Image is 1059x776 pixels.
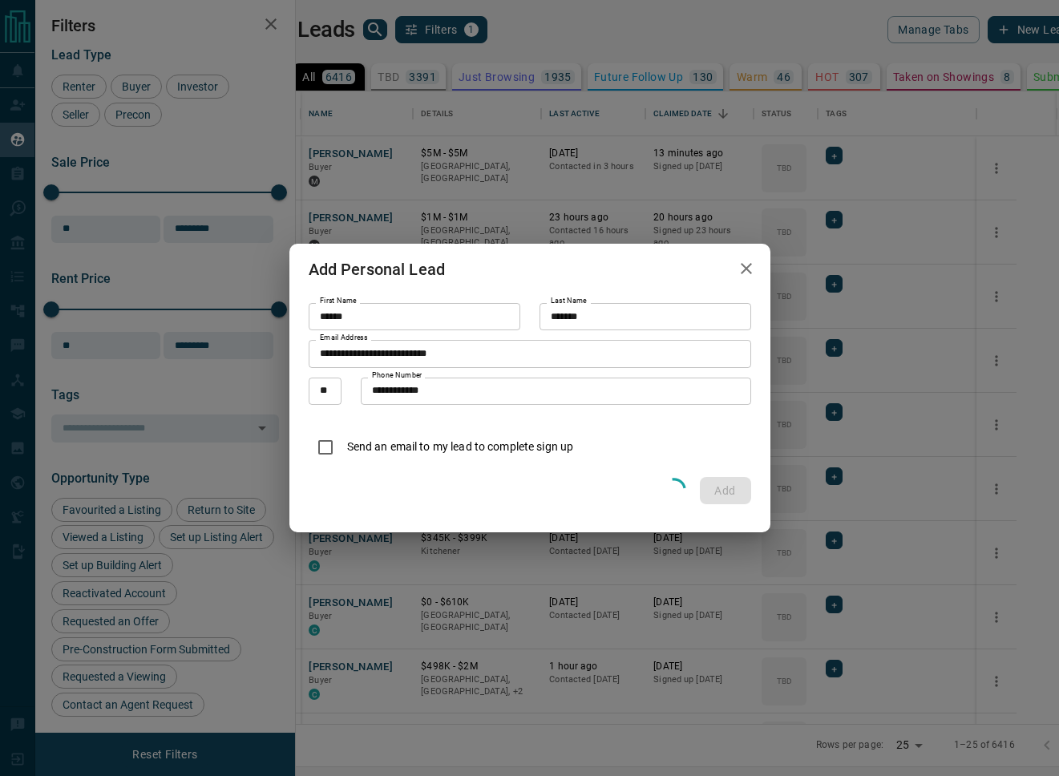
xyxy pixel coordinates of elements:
label: Last Name [551,296,587,306]
div: Loading [658,474,690,508]
label: First Name [320,296,357,306]
label: Phone Number [372,370,422,381]
h2: Add Personal Lead [289,244,465,295]
label: Email Address [320,333,368,343]
p: Send an email to my lead to complete sign up [347,439,574,455]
